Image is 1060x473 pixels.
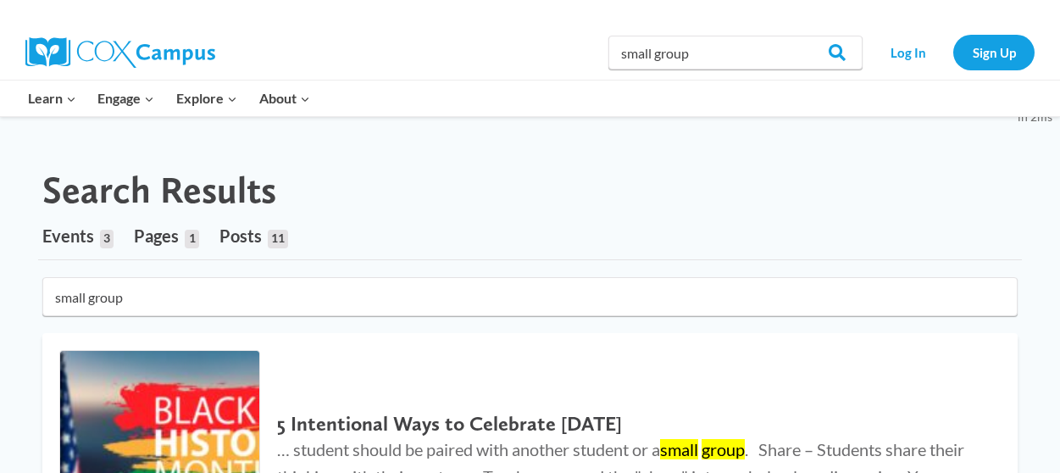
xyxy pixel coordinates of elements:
[277,412,984,437] h2: 5 Intentional Ways to Celebrate [DATE]
[17,81,320,116] nav: Primary Navigation
[219,212,288,259] a: Posts11
[871,35,1035,70] nav: Secondary Navigation
[702,439,745,459] mark: group
[953,35,1035,70] a: Sign Up
[42,168,276,213] h1: Search Results
[660,439,698,459] mark: small
[608,36,863,70] input: Search Cox Campus
[219,225,262,246] span: Posts
[259,87,310,109] span: About
[268,230,288,248] span: 11
[176,87,237,109] span: Explore
[871,35,945,70] a: Log In
[134,225,179,246] span: Pages
[42,225,94,246] span: Events
[100,230,114,248] span: 3
[134,212,198,259] a: Pages1
[42,212,114,259] a: Events3
[42,277,1018,316] input: Search for...
[28,87,76,109] span: Learn
[97,87,154,109] span: Engage
[185,230,198,248] span: 1
[25,37,215,68] img: Cox Campus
